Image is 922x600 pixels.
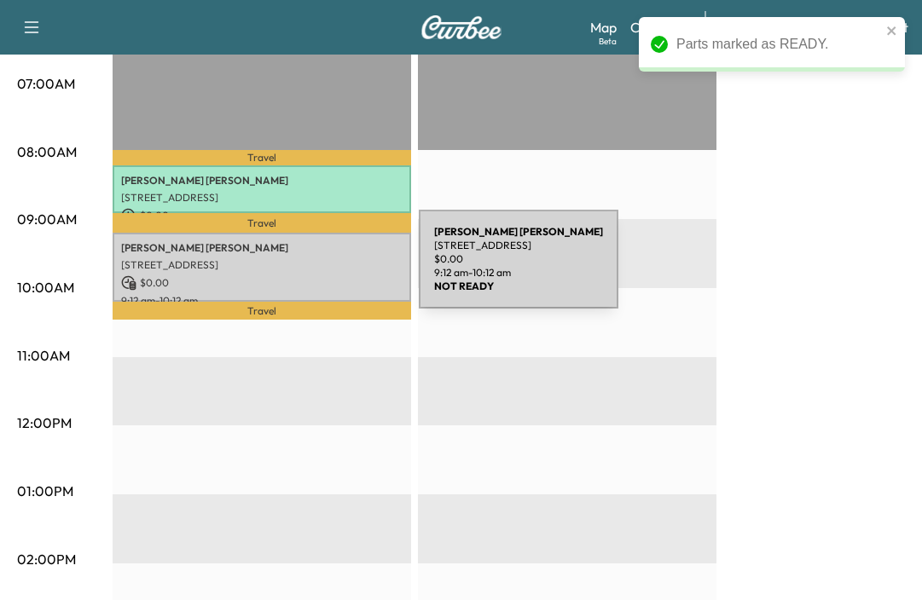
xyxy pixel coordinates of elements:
p: 10:00AM [17,277,74,297]
p: Travel [113,213,411,233]
p: 9:12 am - 10:12 am [121,294,403,308]
p: 02:00PM [17,549,76,569]
p: [PERSON_NAME] [PERSON_NAME] [121,174,403,187]
img: Curbee Logo [420,15,502,39]
div: Beta [599,35,617,48]
p: 11:00AM [17,345,70,366]
p: 12:00PM [17,412,72,433]
p: 08:00AM [17,141,77,162]
a: MapBeta [590,17,617,37]
p: $ 0.00 [121,208,403,223]
button: close [886,24,898,37]
p: [STREET_ADDRESS] [121,191,403,205]
p: 07:00AM [17,73,75,94]
div: Parts marked as READY. [676,34,881,55]
p: Travel [113,302,411,320]
p: Travel [113,150,411,164]
p: [STREET_ADDRESS] [121,258,403,272]
a: Calendar [630,17,687,37]
p: 01:00PM [17,481,73,501]
p: $ 0.00 [121,275,403,291]
p: [PERSON_NAME] [PERSON_NAME] [121,241,403,255]
p: 09:00AM [17,209,77,229]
